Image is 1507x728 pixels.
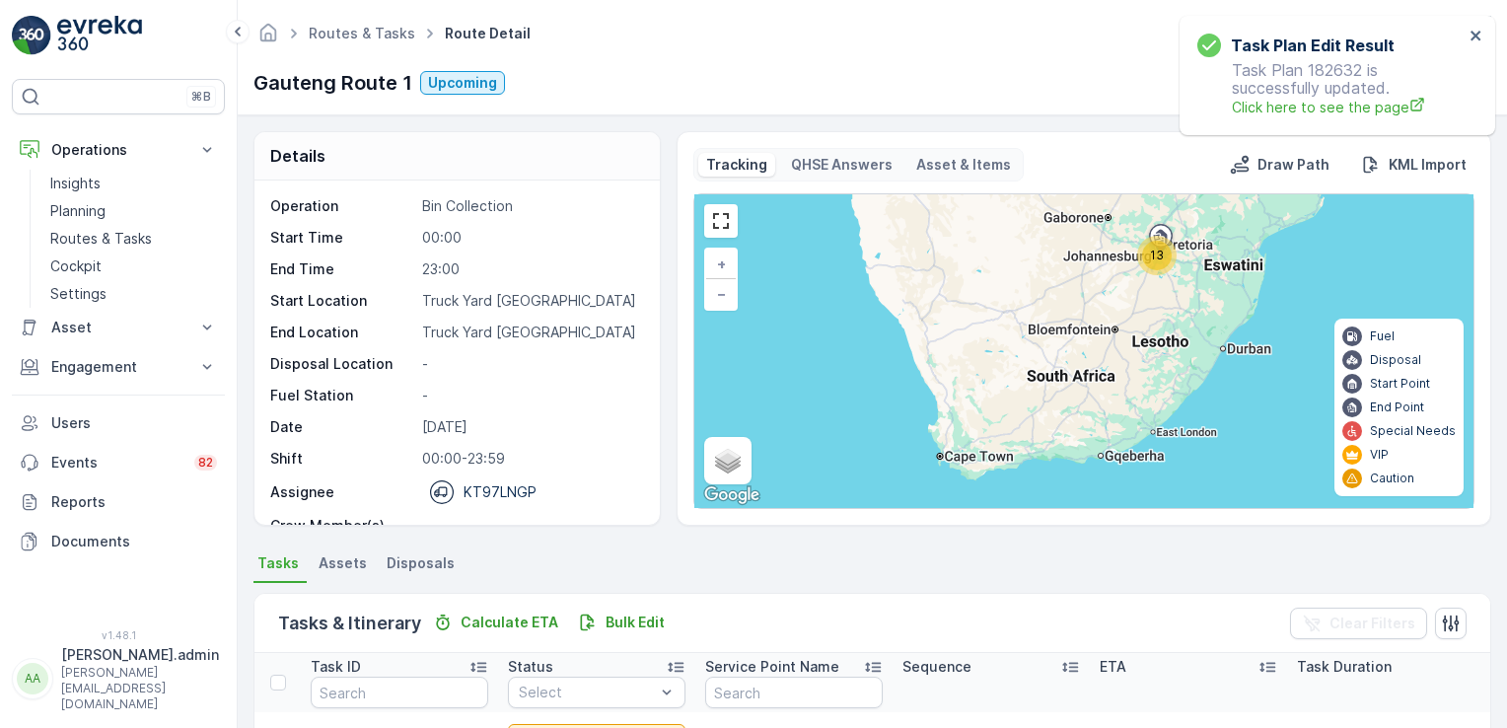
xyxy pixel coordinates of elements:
[464,482,537,502] p: KT97LNGP
[270,144,325,168] p: Details
[270,449,414,469] p: Shift
[311,677,488,708] input: Search
[12,308,225,347] button: Asset
[422,291,639,311] p: Truck Yard [GEOGRAPHIC_DATA]
[51,140,185,160] p: Operations
[1137,236,1177,275] div: 13
[422,259,639,279] p: 23:00
[270,482,334,502] p: Assignee
[12,403,225,443] a: Users
[705,677,883,708] input: Search
[420,71,505,95] button: Upcoming
[51,318,185,337] p: Asset
[1257,155,1329,175] p: Draw Path
[706,439,750,482] a: Layers
[1290,608,1427,639] button: Clear Filters
[428,73,497,93] p: Upcoming
[706,250,736,279] a: Zoom In
[12,130,225,170] button: Operations
[1197,61,1464,117] p: Task Plan 182632 is successfully updated.
[699,482,764,508] a: Open this area in Google Maps (opens a new window)
[270,417,414,437] p: Date
[706,155,767,175] p: Tracking
[902,657,971,677] p: Sequence
[50,174,101,193] p: Insights
[12,443,225,482] a: Events82
[791,155,893,175] p: QHSE Answers
[1222,153,1337,177] button: Draw Path
[422,386,639,405] p: -
[1353,153,1474,177] button: KML Import
[270,259,414,279] p: End Time
[706,279,736,309] a: Zoom Out
[1370,423,1456,439] p: Special Needs
[50,256,102,276] p: Cockpit
[1100,657,1126,677] p: ETA
[42,197,225,225] a: Planning
[1232,97,1464,117] a: Click here to see the page
[257,30,279,46] a: Homepage
[61,645,219,665] p: [PERSON_NAME].admin
[12,522,225,561] a: Documents
[508,657,553,677] p: Status
[270,354,414,374] p: Disposal Location
[425,611,566,634] button: Calculate ETA
[422,516,639,536] p: -
[257,553,299,573] span: Tasks
[422,354,639,374] p: -
[50,201,106,221] p: Planning
[51,492,217,512] p: Reports
[198,455,213,471] p: 82
[12,645,225,712] button: AA[PERSON_NAME].admin[PERSON_NAME][EMAIL_ADDRESS][DOMAIN_NAME]
[309,25,415,41] a: Routes & Tasks
[50,284,107,304] p: Settings
[270,228,414,248] p: Start Time
[422,323,639,342] p: Truck Yard [GEOGRAPHIC_DATA]
[51,357,185,377] p: Engagement
[1370,328,1395,344] p: Fuel
[61,665,219,712] p: [PERSON_NAME][EMAIL_ADDRESS][DOMAIN_NAME]
[705,657,839,677] p: Service Point Name
[1370,400,1424,415] p: End Point
[1389,155,1467,175] p: KML Import
[278,610,421,637] p: Tasks & Itinerary
[1370,376,1430,392] p: Start Point
[1370,447,1389,463] p: VIP
[12,347,225,387] button: Engagement
[441,24,535,43] span: Route Detail
[606,613,665,632] p: Bulk Edit
[1231,34,1395,57] h3: Task Plan Edit Result
[1297,657,1392,677] p: Task Duration
[387,553,455,573] span: Disposals
[270,386,414,405] p: Fuel Station
[51,413,217,433] p: Users
[1329,614,1415,633] p: Clear Filters
[519,683,655,702] p: Select
[253,68,412,98] p: Gauteng Route 1
[717,255,726,272] span: +
[311,657,361,677] p: Task ID
[42,170,225,197] a: Insights
[461,613,558,632] p: Calculate ETA
[12,482,225,522] a: Reports
[422,449,639,469] p: 00:00-23:59
[422,228,639,248] p: 00:00
[42,225,225,253] a: Routes & Tasks
[50,229,152,249] p: Routes & Tasks
[42,253,225,280] a: Cockpit
[270,323,414,342] p: End Location
[51,453,182,473] p: Events
[1370,352,1421,368] p: Disposal
[270,291,414,311] p: Start Location
[706,206,736,236] a: View Fullscreen
[422,417,639,437] p: [DATE]
[42,280,225,308] a: Settings
[12,629,225,641] span: v 1.48.1
[570,611,673,634] button: Bulk Edit
[270,516,414,536] p: Crew Member(s)
[422,196,639,216] p: Bin Collection
[319,553,367,573] span: Assets
[699,482,764,508] img: Google
[51,532,217,551] p: Documents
